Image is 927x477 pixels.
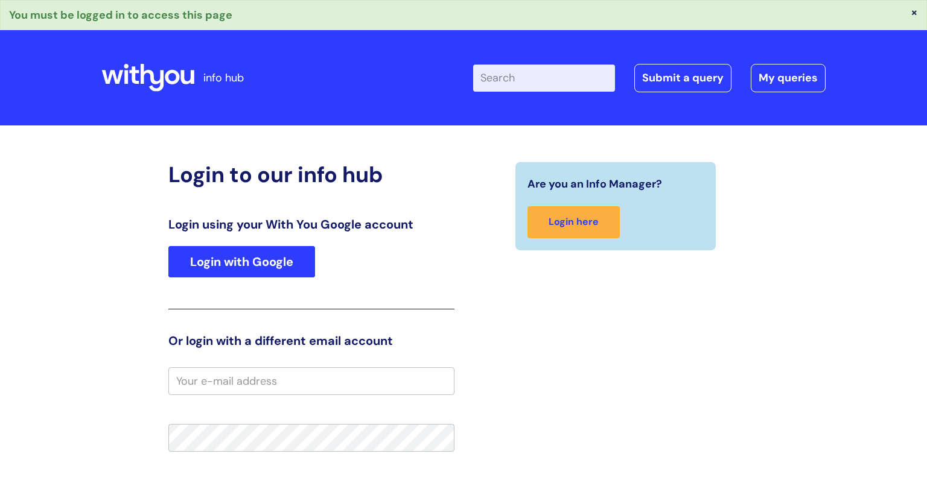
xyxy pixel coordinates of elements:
a: My queries [751,64,826,92]
h3: Login using your With You Google account [168,217,454,232]
button: × [911,7,918,17]
a: Submit a query [634,64,731,92]
h3: Or login with a different email account [168,333,454,348]
a: Login here [527,206,620,238]
a: Login with Google [168,246,315,277]
input: Your e-mail address [168,367,454,395]
h2: Login to our info hub [168,162,454,188]
p: info hub [203,68,244,87]
span: Are you an Info Manager? [527,174,662,194]
input: Search [473,65,615,91]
